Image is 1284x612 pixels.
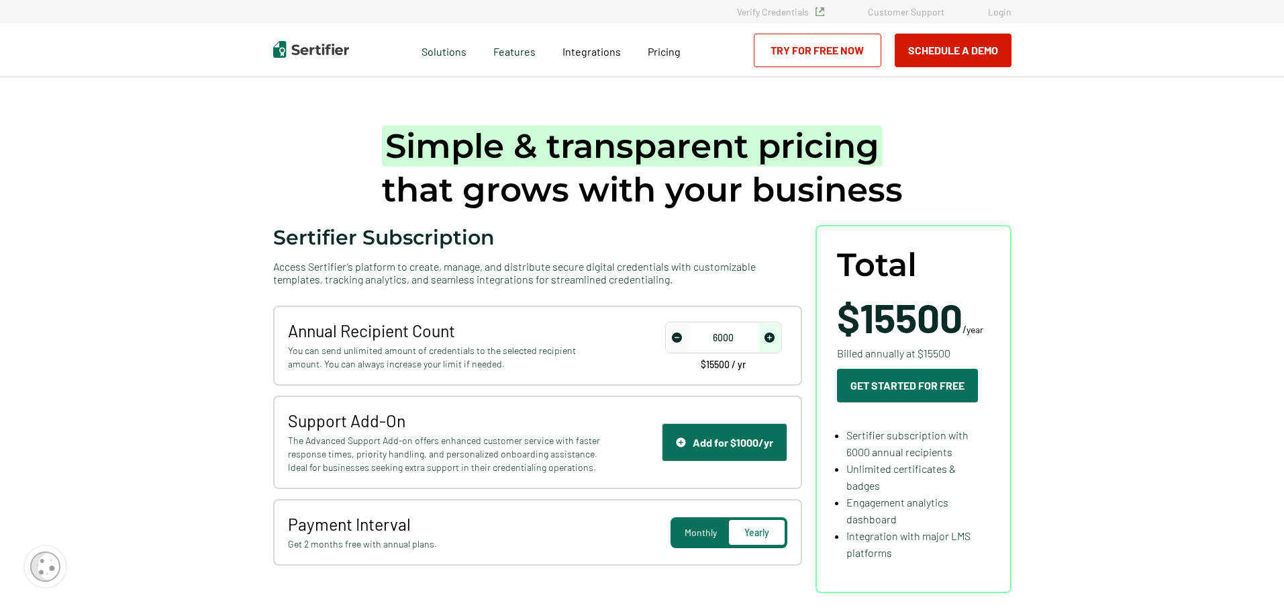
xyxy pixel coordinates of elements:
span: decrease number [666,323,688,352]
span: Sertifier Subscription [273,225,495,250]
span: increase number [759,323,781,352]
span: Features [493,42,536,58]
span: Access Sertifier’s platform to create, manage, and distribute secure digital credentials with cus... [273,260,802,286]
a: Verify Credentials [737,6,824,17]
span: Integration with major LMS platforms [846,529,971,559]
a: Integrations [562,42,621,58]
img: Verified [816,7,824,16]
h1: that grows with your business [382,124,903,212]
span: Total [837,247,917,283]
button: Get Started For Free [837,369,978,402]
span: Annual Recipient Count [288,320,604,341]
img: Increase Icon [764,333,775,343]
span: / [837,297,983,337]
span: Monthly [685,527,717,538]
span: Engagement analytics dashboard [846,496,948,525]
span: Pricing [648,45,681,58]
span: Solutions [422,42,466,58]
span: The Advanced Support Add-on offers enhanced customer service with faster response times, priority... [288,434,604,474]
img: Cookie Popup Icon [30,552,60,582]
span: Simple & transparent pricing [382,126,883,167]
button: Support IconAdd for $1000/yr [662,423,787,462]
span: Unlimited certificates & badges [846,462,956,492]
img: Support Icon [676,437,686,447]
iframe: Chat Widget [1217,548,1284,612]
span: Integrations [562,45,621,58]
span: Yearly [744,527,769,538]
span: Sertifier subscription with 6000 annual recipients [846,429,969,458]
span: Get 2 months free with annual plans. [288,537,604,551]
span: Billed annually at $15500 [837,345,950,361]
a: Pricing [648,42,681,58]
span: year [967,324,983,335]
a: Try for Free Now [754,34,881,67]
a: Customer Support [868,6,944,17]
div: Add for $1000/yr [676,436,773,449]
a: Login [988,6,1011,17]
span: You can send unlimited amount of credentials to the selected recipient amount. You can always inc... [288,344,604,371]
img: Sertifier | Digital Credentialing Platform [273,41,349,58]
img: Decrease Icon [672,333,682,343]
span: $15500 / yr [701,360,746,369]
span: Payment Interval [288,514,604,534]
button: Schedule a Demo [895,34,1011,67]
span: $15500 [837,293,962,341]
span: Support Add-On [288,410,604,431]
